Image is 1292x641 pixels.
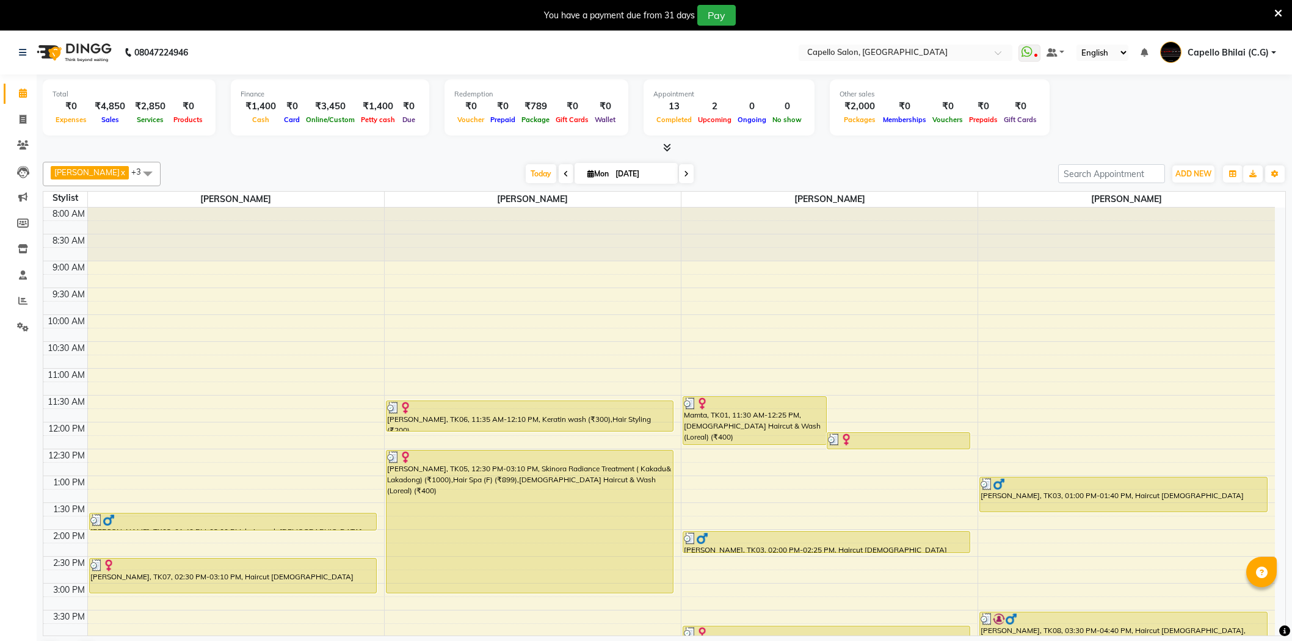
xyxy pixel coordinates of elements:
img: Capello Bhilai (C.G) [1160,42,1181,63]
div: 11:30 AM [45,396,87,408]
span: Upcoming [695,115,735,124]
div: ₹0 [553,100,592,114]
div: Total [53,89,206,100]
div: ₹1,400 [241,100,281,114]
span: [PERSON_NAME] [681,192,978,207]
span: Online/Custom [303,115,358,124]
div: [PERSON_NAME], TK07, 02:30 PM-03:10 PM, Haircut [DEMOGRAPHIC_DATA] [90,559,376,593]
img: logo [31,35,115,70]
span: Services [134,115,167,124]
div: ₹4,850 [90,100,130,114]
div: 9:30 AM [50,288,87,301]
b: 08047224946 [134,35,188,70]
span: Voucher [454,115,487,124]
div: 10:00 AM [45,315,87,328]
div: Finance [241,89,419,100]
div: ₹0 [487,100,518,114]
span: Wallet [592,115,619,124]
div: ₹0 [170,100,206,114]
span: Today [526,164,556,183]
div: 2:30 PM [51,557,87,570]
div: [PERSON_NAME], TK03, 01:00 PM-01:40 PM, Haircut [DEMOGRAPHIC_DATA] [980,477,1267,512]
input: Search Appointment [1058,164,1165,183]
div: ₹0 [966,100,1001,114]
span: Gift Cards [553,115,592,124]
div: 0 [769,100,805,114]
div: Mamta, TK01, 11:30 AM-12:25 PM, [DEMOGRAPHIC_DATA] Haircut & Wash (Loreal) (₹400) [683,397,826,444]
span: ADD NEW [1175,169,1211,178]
span: Expenses [53,115,90,124]
div: 13 [653,100,695,114]
input: 2025-09-01 [612,165,673,183]
span: Vouchers [929,115,966,124]
div: ₹0 [454,100,487,114]
div: ₹789 [518,100,553,114]
span: Prepaids [966,115,1001,124]
div: 1:30 PM [51,503,87,516]
span: Petty cash [358,115,398,124]
div: ₹0 [880,100,929,114]
div: Redemption [454,89,619,100]
div: 3:00 PM [51,584,87,596]
button: ADD NEW [1172,165,1214,183]
button: Pay [697,5,736,26]
span: Ongoing [735,115,769,124]
div: 10:30 AM [45,342,87,355]
span: Card [281,115,303,124]
span: [PERSON_NAME] [88,192,384,207]
span: [PERSON_NAME] [385,192,681,207]
div: ₹0 [1001,100,1040,114]
span: [PERSON_NAME] [978,192,1275,207]
div: 2 [695,100,735,114]
span: Due [399,115,418,124]
span: Prepaid [487,115,518,124]
div: [PERSON_NAME], TK06, 11:35 AM-12:10 PM, Keratin wash (₹300),Hair Styling (₹200) [387,401,673,431]
span: Memberships [880,115,929,124]
span: Capello Bhilai (C.G) [1188,46,1269,59]
div: 9:00 AM [50,261,87,274]
div: ₹1,400 [358,100,398,114]
div: Appointment [653,89,805,100]
div: [PERSON_NAME], TK06, 12:10 PM-12:30 PM, hair wash [DEMOGRAPHIC_DATA] (₹199) [827,433,970,449]
div: [PERSON_NAME], TK05, 12:30 PM-03:10 PM, Skinora Radiance Treatment ( Kakadu& Lakadong) (₹1000),Ha... [387,451,673,593]
div: ₹3,450 [303,100,358,114]
div: ₹2,000 [840,100,880,114]
span: Sales [98,115,122,124]
div: Stylist [43,192,87,205]
div: 8:00 AM [50,208,87,220]
iframe: chat widget [1241,592,1280,629]
span: Packages [841,115,879,124]
div: Other sales [840,89,1040,100]
div: 12:00 PM [46,422,87,435]
span: Package [518,115,553,124]
span: Products [170,115,206,124]
span: Mon [584,169,612,178]
span: [PERSON_NAME] [54,167,120,177]
div: ₹0 [398,100,419,114]
div: 0 [735,100,769,114]
div: ₹0 [281,100,303,114]
div: 8:30 AM [50,234,87,247]
div: You have a payment due from 31 days [544,9,695,22]
div: ₹0 [929,100,966,114]
span: Completed [653,115,695,124]
div: 11:00 AM [45,369,87,382]
div: [PERSON_NAME], TK03, 01:40 PM-02:00 PM, hair wash [DEMOGRAPHIC_DATA] (₹199) [90,513,376,530]
div: 1:00 PM [51,476,87,489]
div: 12:30 PM [46,449,87,462]
div: ₹2,850 [130,100,170,114]
div: ₹0 [592,100,619,114]
span: +3 [131,167,150,176]
a: x [120,167,125,177]
span: Gift Cards [1001,115,1040,124]
div: 2:00 PM [51,530,87,543]
div: ₹0 [53,100,90,114]
div: 3:30 PM [51,610,87,623]
span: Cash [249,115,272,124]
span: No show [769,115,805,124]
div: [PERSON_NAME], TK03, 02:00 PM-02:25 PM, Haircut [DEMOGRAPHIC_DATA] (₹100) [683,532,970,552]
